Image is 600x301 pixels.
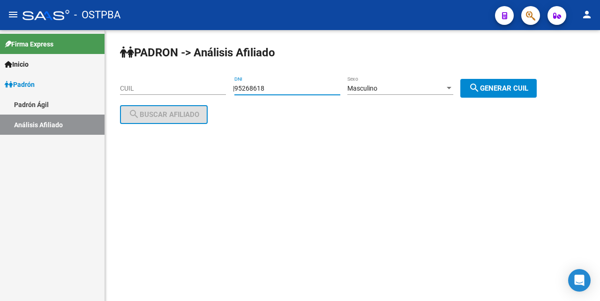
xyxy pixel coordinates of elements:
[469,82,480,93] mat-icon: search
[460,79,537,98] button: Generar CUIL
[120,105,208,124] button: Buscar afiliado
[128,110,199,119] span: Buscar afiliado
[5,59,29,69] span: Inicio
[120,46,275,59] strong: PADRON -> Análisis Afiliado
[347,85,377,92] span: Masculino
[74,5,120,25] span: - OSTPBA
[568,269,591,292] div: Open Intercom Messenger
[5,39,53,49] span: Firma Express
[5,79,35,90] span: Padrón
[581,9,592,20] mat-icon: person
[7,9,19,20] mat-icon: menu
[128,108,140,120] mat-icon: search
[469,84,528,93] span: Generar CUIL
[233,85,544,92] div: |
